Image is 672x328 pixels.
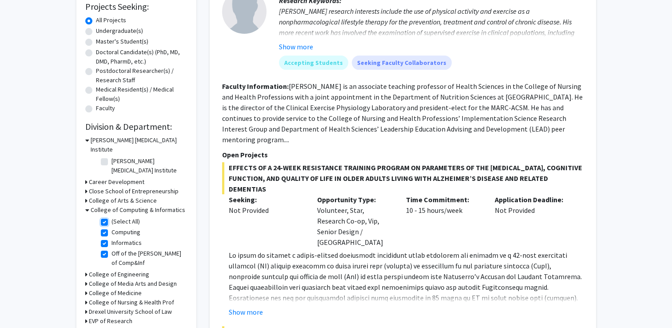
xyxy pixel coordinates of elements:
[89,177,144,187] h3: Career Development
[89,298,174,307] h3: College of Nursing & Health Prof
[89,196,157,205] h3: College of Arts & Science
[279,56,348,70] mat-chip: Accepting Students
[222,149,584,160] p: Open Projects
[111,217,140,226] label: (Select All)
[89,307,172,316] h3: Drexel University School of Law
[111,228,140,237] label: Computing
[111,156,185,175] label: [PERSON_NAME] [MEDICAL_DATA] Institute
[406,194,481,205] p: Time Commitment:
[229,307,263,317] button: Show more
[96,16,126,25] label: All Projects
[229,194,304,205] p: Seeking:
[279,6,584,80] div: [PERSON_NAME] research interests include the use of physical activity and exercise as a nonpharma...
[222,82,289,91] b: Faculty Information:
[85,1,187,12] h2: Projects Seeking:
[222,162,584,194] span: EFFECTS OF A 24-WEEK RESISTANCE TRAINING PROGRAM ON PARAMETERS OF THE [MEDICAL_DATA], COGNITIVE F...
[111,238,142,248] label: Informatics
[89,316,132,326] h3: EVP of Research
[96,48,187,66] label: Doctoral Candidate(s) (PhD, MD, DMD, PharmD, etc.)
[96,37,148,46] label: Master's Student(s)
[7,288,38,321] iframe: Chat
[495,194,570,205] p: Application Deadline:
[85,121,187,132] h2: Division & Department:
[96,66,187,85] label: Postdoctoral Researcher(s) / Research Staff
[399,194,488,248] div: 10 - 15 hours/week
[89,187,179,196] h3: Close School of Entrepreneurship
[111,249,185,268] label: Off of the [PERSON_NAME] of Comp&Inf
[89,270,149,279] h3: College of Engineering
[89,279,177,288] h3: College of Media Arts and Design
[229,205,304,216] div: Not Provided
[96,85,187,104] label: Medical Resident(s) / Medical Fellow(s)
[96,26,143,36] label: Undergraduate(s)
[89,288,142,298] h3: College of Medicine
[352,56,452,70] mat-chip: Seeking Faculty Collaborators
[488,194,577,248] div: Not Provided
[91,205,185,215] h3: College of Computing & Informatics
[310,194,399,248] div: Volunteer, Star, Research Co-op, Vip, Senior Design / [GEOGRAPHIC_DATA]
[96,104,115,113] label: Faculty
[279,41,313,52] button: Show more
[317,194,393,205] p: Opportunity Type:
[91,136,187,154] h3: [PERSON_NAME] [MEDICAL_DATA] Institute
[222,82,583,144] fg-read-more: [PERSON_NAME] is an associate teaching professor of Health Sciences in the College of Nursing and...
